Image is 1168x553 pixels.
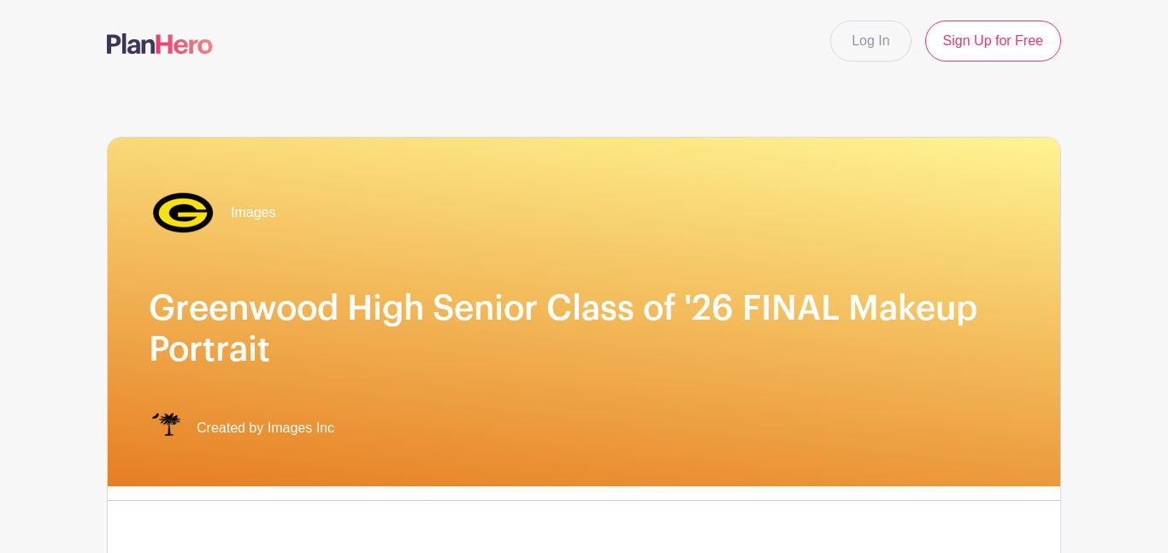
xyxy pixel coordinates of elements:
[149,411,183,445] img: IMAGES%20logo%20transparenT%20PNG%20s.png
[107,33,213,54] img: logo-507f7623f17ff9eddc593b1ce0a138ce2505c220e1c5a4e2b4648c50719b7d32.svg
[149,179,217,247] img: greenwood%20transp.%20(1).png
[197,418,334,438] span: Created by Images Inc
[149,288,1019,370] h1: Greenwood High Senior Class of '26 FINAL Makeup Portrait
[830,21,911,62] a: Log In
[925,21,1061,62] a: Sign Up for Free
[231,203,275,223] span: Images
